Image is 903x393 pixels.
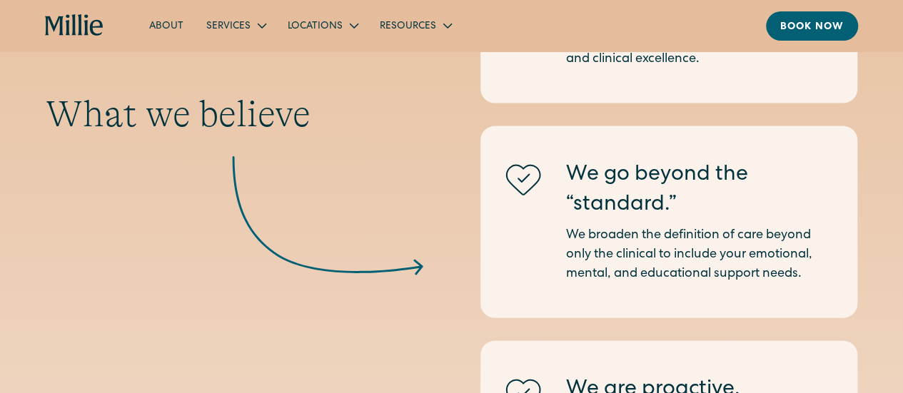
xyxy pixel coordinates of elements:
div: Services [206,19,251,34]
div: We go beyond the “standard.” [566,160,835,220]
div: Book now [780,20,844,35]
a: home [45,14,104,37]
div: Resources [368,14,462,37]
a: Book now [766,11,858,41]
div: Services [195,14,276,37]
div: Resources [380,19,436,34]
div: What we believe [46,91,423,136]
div: Locations [276,14,368,37]
a: About [138,14,195,37]
p: We broaden the definition of care beyond only the clinical to include your emotional, mental, and... [566,226,835,284]
div: Locations [288,19,343,34]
